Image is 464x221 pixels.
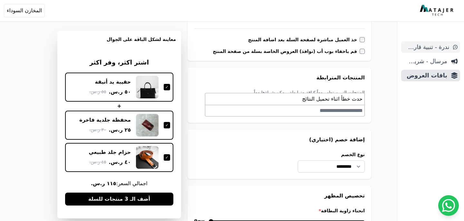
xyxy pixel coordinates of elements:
[65,180,173,187] span: اجمالي السعر:
[248,36,360,43] label: خذ العميل مباشرة لصفحة السلة بعد اضافة المنتج
[213,48,360,55] label: قم باخفاء بوب أب (نوافذ) العروض الخاصة بسلة من صفحة المنتج
[95,78,131,85] div: حقيبة يد أنيقة
[109,126,131,134] span: ٢٥ ر.س.
[65,58,173,67] h3: اشتر اكثر، وفر اكثر
[194,74,365,82] h3: المنتجات المترابطة
[109,88,131,96] span: ٥٠ ر.س.
[89,149,131,156] div: حزام جلد طبيعي
[136,114,159,136] img: محفظة جلدية فاخرة
[404,71,447,80] span: باقات العروض
[4,4,45,17] button: المخازن السوداء
[89,159,106,166] span: ٤٥ ر.س.
[136,76,159,98] img: حقيبة يد أنيقة
[109,158,131,166] span: ٤٠ ر.س.
[194,89,365,96] p: المنتجات التي ستظهر معاً كباقة مترابطة ويمكن شراؤها معاً
[205,93,364,105] li: حدث خطأ اثناء تحميل النتائج
[88,195,150,203] span: أضف الـ 3 منتجات للسلة
[404,57,447,66] span: مرسال - شريط دعاية
[194,207,365,214] label: انحناء زاوية البطاقة
[298,151,365,158] label: نوع الخصم
[420,5,455,16] img: MatajerTech Logo
[89,126,106,133] span: ٣٠ ر.س.
[194,192,365,200] h3: تخصيص المظهر
[205,107,363,115] textarea: Search
[65,102,173,110] div: +
[91,180,116,186] b: ١١٥ ر.س.
[136,146,159,169] img: حزام جلد طبيعي
[404,43,449,52] span: ندرة - تنبية قارب علي النفاذ
[65,193,173,206] button: أضف الـ 3 منتجات للسلة
[89,88,106,95] span: ٥٥ ر.س.
[194,136,365,144] h3: إضافة خصم (اختياري)
[63,36,176,50] h3: معاينة لشكل الباقة على الجوال
[7,7,42,15] span: المخازن السوداء
[79,116,131,124] div: محفظة جلدية فاخرة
